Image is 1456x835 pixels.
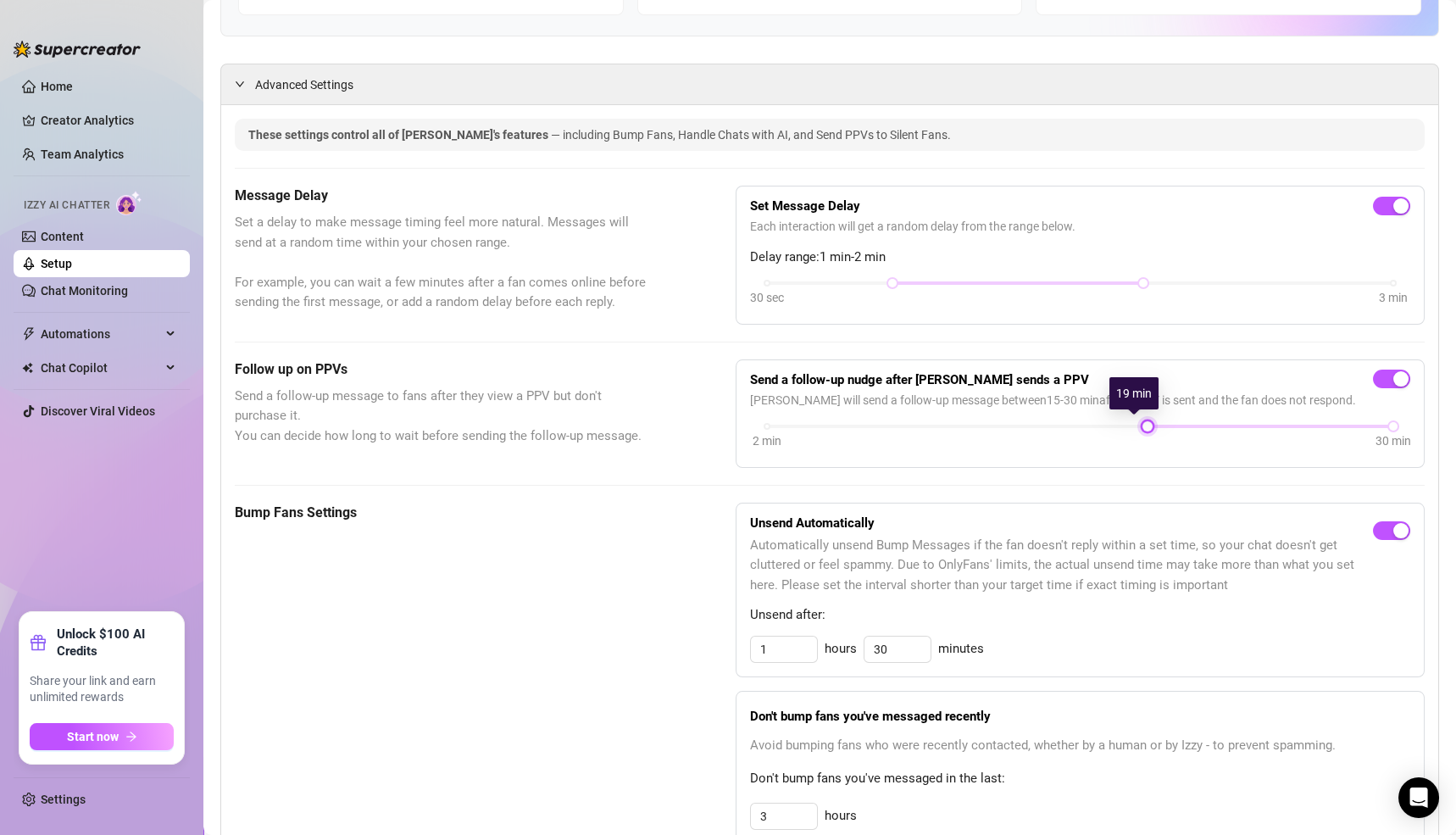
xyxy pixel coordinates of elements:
img: logo-BBDzfeDw.svg [14,41,141,58]
a: Setup [41,257,72,270]
span: Share your link and earn unlimited rewards [30,673,174,706]
a: Chat Monitoring [41,284,128,298]
span: expanded [235,79,245,89]
div: 2 min [753,431,781,450]
div: 30 sec [750,288,784,307]
span: Unsend after: [750,605,1410,626]
span: hours [825,806,857,827]
a: Home [41,80,73,93]
a: Team Analytics [41,148,124,161]
strong: Send a follow-up nudge after [PERSON_NAME] sends a PPV [750,372,1089,387]
span: thunderbolt [22,327,36,341]
span: gift [30,634,47,651]
h5: Bump Fans Settings [235,503,651,523]
span: Send a follow-up message to fans after they view a PPV but don't purchase it. You can decide how ... [235,387,651,447]
span: Set a delay to make message timing feel more natural. Messages will send at a random time within ... [235,213,651,313]
strong: Unsend Automatically [750,515,875,531]
span: These settings control all of [PERSON_NAME]'s features [248,128,551,142]
div: Open Intercom Messenger [1398,777,1439,818]
span: Automatically unsend Bump Messages if the fan doesn't reply within a set time, so your chat doesn... [750,536,1373,596]
div: 19 min [1109,377,1159,409]
span: minutes [938,639,984,660]
div: expanded [235,75,255,93]
button: Start nowarrow-right [30,723,174,750]
span: Izzy AI Chatter [24,198,109,214]
a: Content [41,230,84,243]
span: Start now [67,730,119,743]
span: — including Bump Fans, Handle Chats with AI, and Send PPVs to Silent Fans. [551,128,951,142]
a: Settings [41,793,86,806]
span: Advanced Settings [255,75,353,94]
span: Chat Copilot [41,354,161,381]
h5: Follow up on PPVs [235,359,651,380]
a: Discover Viral Videos [41,404,155,418]
div: 3 min [1379,288,1408,307]
span: Don't bump fans you've messaged in the last: [750,769,1410,789]
span: Automations [41,320,161,348]
span: hours [825,639,857,660]
span: [PERSON_NAME] will send a follow-up message between 15 - 30 min after a PPV is sent and the fan d... [750,391,1410,409]
span: Avoid bumping fans who were recently contacted, whether by a human or by Izzy - to prevent spamming. [750,736,1410,756]
span: Each interaction will get a random delay from the range below. [750,217,1410,236]
span: arrow-right [125,731,137,743]
img: AI Chatter [116,191,142,215]
div: 30 min [1375,431,1411,450]
h5: Message Delay [235,186,651,206]
a: Creator Analytics [41,107,176,134]
img: Chat Copilot [22,362,33,374]
strong: Don't bump fans you've messaged recently [750,709,991,724]
span: Delay range: 1 min - 2 min [750,248,1410,268]
strong: Unlock $100 AI Credits [57,626,174,660]
strong: Set Message Delay [750,198,860,214]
